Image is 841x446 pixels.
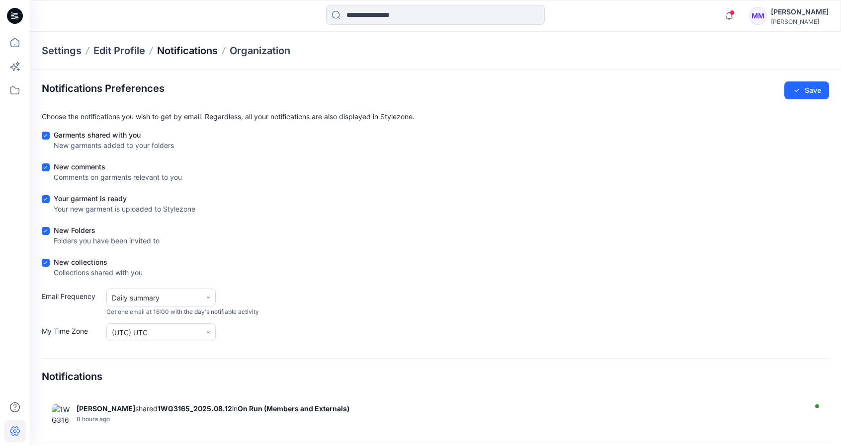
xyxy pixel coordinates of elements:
[77,416,803,423] div: Tuesday, August 12, 2025 07:30
[771,6,829,18] div: [PERSON_NAME]
[157,44,218,58] a: Notifications
[54,140,174,150] div: New garments added to your folders
[42,82,165,94] h2: Notifications Preferences
[54,225,160,235] div: New Folders
[112,327,196,338] div: (UTC) UTC
[749,7,767,25] div: MM
[238,404,349,413] strong: On Run (Members and Externals)
[54,130,174,140] div: Garments shared with you
[158,404,232,413] strong: 1WG3165_2025.08.12
[54,267,143,278] div: Collections shared with you
[230,44,290,58] a: Organization
[54,235,160,246] div: Folders you have been invited to
[112,293,196,303] div: Daily summary
[93,44,145,58] a: Edit Profile
[771,18,829,25] div: [PERSON_NAME]
[42,291,101,316] label: Email Frequency
[784,81,829,99] button: Save
[77,404,135,413] strong: [PERSON_NAME]
[42,44,82,58] p: Settings
[106,307,259,316] span: Get one email at 16:00 with the day's notifiable activity
[42,111,829,122] p: Choose the notifications you wish to get by email. Regardless, all your notifications are also di...
[54,161,182,172] div: New comments
[77,404,803,413] div: shared in
[42,326,101,341] label: My Time Zone
[54,257,143,267] div: New collections
[54,204,195,214] div: Your new garment is uploaded to Stylezone
[54,193,195,204] div: Your garment is ready
[54,172,182,182] div: Comments on garments relevant to you
[52,404,72,424] img: 1WG3165_2025.08.12
[42,371,102,382] h4: Notifications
